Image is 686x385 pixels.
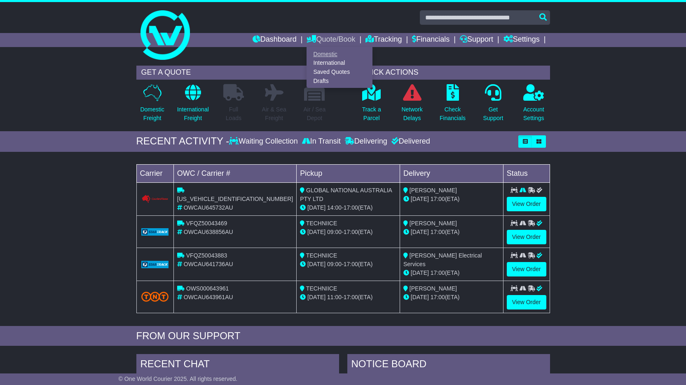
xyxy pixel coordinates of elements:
[362,84,382,127] a: Track aParcel
[411,294,429,300] span: [DATE]
[401,84,423,127] a: NetworkDelays
[173,164,296,182] td: OWC / Carrier #
[297,164,400,182] td: Pickup
[431,269,445,276] span: 17:00
[304,105,326,123] p: Air / Sea Depot
[439,84,466,127] a: CheckFinancials
[306,252,337,259] span: TECHNIICE
[507,295,546,309] a: View Order
[300,203,396,212] div: - (ETA)
[140,105,164,123] p: Domestic Freight
[306,220,337,227] span: TECHNIICE
[307,229,325,235] span: [DATE]
[344,204,358,211] span: 17:00
[431,294,445,300] span: 17:00
[411,229,429,235] span: [DATE]
[344,294,358,300] span: 17:00
[307,33,355,47] a: Quote/Book
[136,164,173,182] td: Carrier
[431,229,445,235] span: 17:00
[141,261,169,268] img: GetCarrierServiceLogo
[141,228,169,236] img: GetCarrierServiceLogo
[362,105,381,123] p: Track a Parcel
[400,164,503,182] td: Delivery
[262,105,286,123] p: Air & Sea Freight
[307,47,372,88] div: Quote/Book
[503,33,540,47] a: Settings
[365,33,402,47] a: Tracking
[440,105,466,123] p: Check Financials
[177,105,209,123] p: International Freight
[403,195,500,203] div: (ETA)
[229,137,300,146] div: Waiting Collection
[411,269,429,276] span: [DATE]
[412,33,450,47] a: Financials
[307,294,325,300] span: [DATE]
[186,285,229,292] span: OWS000643961
[136,354,339,376] div: RECENT CHAT
[141,292,169,302] img: TNT_Domestic.png
[307,59,372,68] a: International
[184,294,233,300] span: OWCAU643961AU
[307,68,372,77] a: Saved Quotes
[140,84,164,127] a: DomesticFreight
[307,204,325,211] span: [DATE]
[307,261,325,267] span: [DATE]
[300,228,396,236] div: - (ETA)
[136,66,331,80] div: GET A QUOTE
[327,261,342,267] span: 09:00
[460,33,493,47] a: Support
[177,84,209,127] a: InternationalFreight
[307,76,372,85] a: Drafts
[344,229,358,235] span: 17:00
[410,285,457,292] span: [PERSON_NAME]
[482,84,503,127] a: GetSupport
[327,204,342,211] span: 14:00
[483,105,503,123] p: Get Support
[300,260,396,269] div: - (ETA)
[344,261,358,267] span: 17:00
[507,230,546,244] a: View Order
[410,220,457,227] span: [PERSON_NAME]
[507,262,546,276] a: View Order
[184,204,233,211] span: OWCAU645732AU
[507,197,546,211] a: View Order
[403,252,482,267] span: [PERSON_NAME] Electrical Services
[523,105,544,123] p: Account Settings
[403,293,500,302] div: (ETA)
[119,376,238,382] span: © One World Courier 2025. All rights reserved.
[184,229,233,235] span: OWCAU638856AU
[306,285,337,292] span: TECHNIICE
[184,261,233,267] span: OWCAU641736AU
[343,137,389,146] div: Delivering
[431,196,445,202] span: 17:00
[503,164,550,182] td: Status
[300,187,392,202] span: GLOBAL NATIONAL AUSTRALIA PTY LTD
[141,195,169,203] img: Couriers_Please.png
[347,354,550,376] div: NOTICE BOARD
[403,269,500,277] div: (ETA)
[136,135,229,147] div: RECENT ACTIVITY -
[307,50,372,59] a: Domestic
[186,252,227,259] span: VFQZ50043883
[523,84,545,127] a: AccountSettings
[327,294,342,300] span: 11:00
[253,33,297,47] a: Dashboard
[223,105,244,123] p: Full Loads
[177,196,293,202] span: [US_VEHICLE_IDENTIFICATION_NUMBER]
[186,220,227,227] span: VFQZ50043469
[403,228,500,236] div: (ETA)
[136,330,550,342] div: FROM OUR SUPPORT
[300,137,343,146] div: In Transit
[410,187,457,194] span: [PERSON_NAME]
[300,293,396,302] div: - (ETA)
[389,137,430,146] div: Delivered
[356,66,550,80] div: QUICK ACTIONS
[411,196,429,202] span: [DATE]
[401,105,422,123] p: Network Delays
[327,229,342,235] span: 09:00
